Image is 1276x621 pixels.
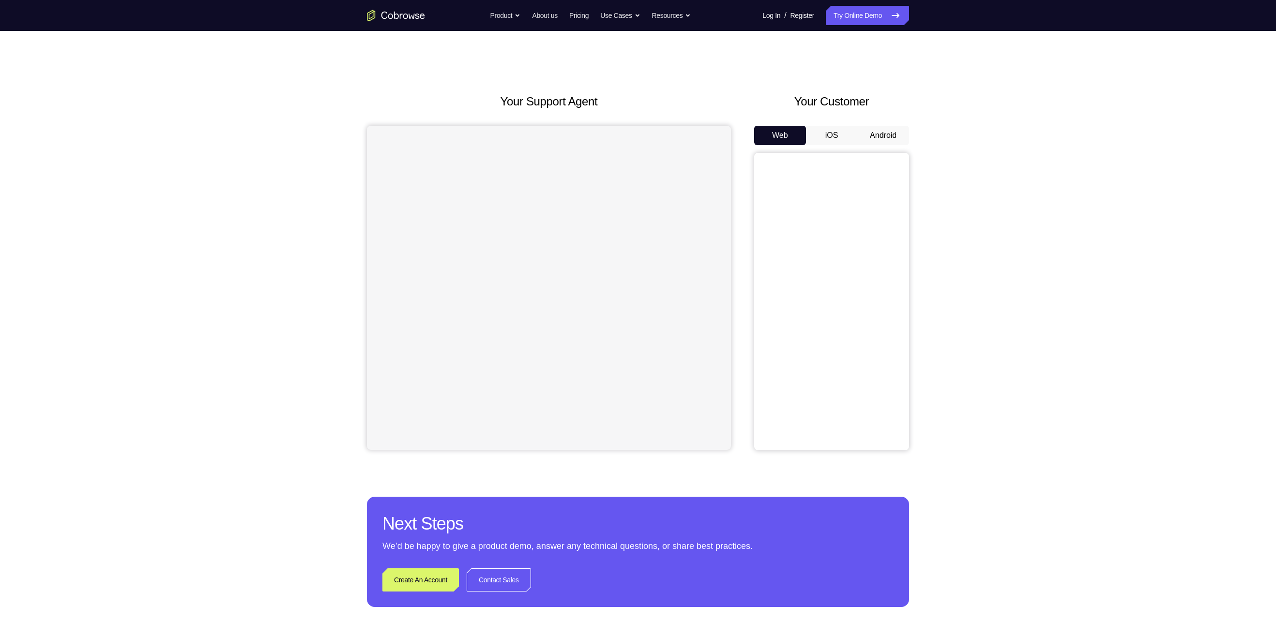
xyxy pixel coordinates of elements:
h2: Next Steps [382,512,894,535]
a: Log In [762,6,780,25]
button: iOS [806,126,858,145]
button: Use Cases [600,6,640,25]
h2: Your Customer [754,93,909,110]
button: Android [857,126,909,145]
a: Pricing [569,6,589,25]
a: About us [532,6,557,25]
a: Register [790,6,814,25]
a: Contact Sales [467,568,531,591]
button: Resources [652,6,691,25]
button: Product [490,6,521,25]
h2: Your Support Agent [367,93,731,110]
button: Web [754,126,806,145]
iframe: Agent [367,126,731,450]
a: Go to the home page [367,10,425,21]
a: Create An Account [382,568,459,591]
a: Try Online Demo [826,6,909,25]
p: We’d be happy to give a product demo, answer any technical questions, or share best practices. [382,539,894,553]
span: / [784,10,786,21]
